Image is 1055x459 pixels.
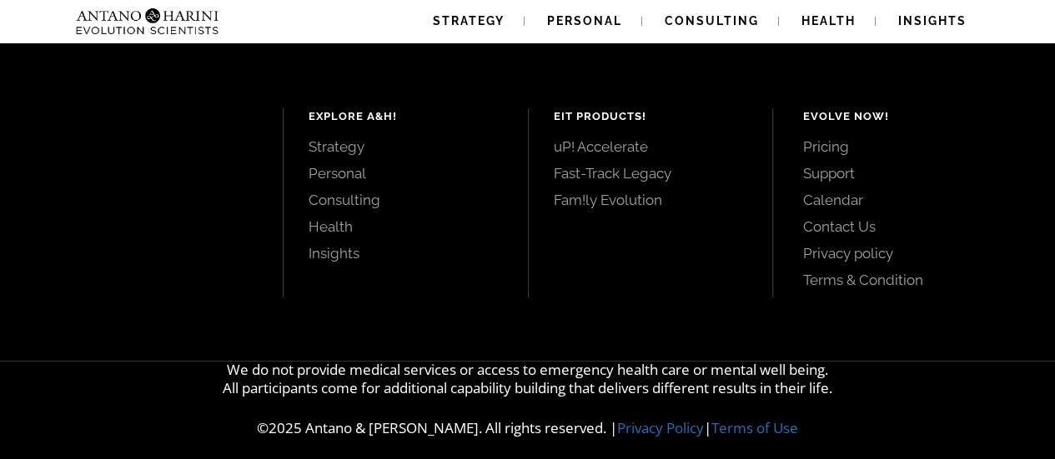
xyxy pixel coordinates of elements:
[309,244,503,262] a: Insights
[898,14,967,27] span: Insights
[309,137,503,156] a: Strategy
[554,108,748,125] h4: EIT Products!
[309,191,503,209] a: Consulting
[309,164,503,182] a: Personal
[802,217,1017,236] a: Contact Us
[802,108,1017,125] h4: Evolve Now!
[309,217,503,236] a: Health
[802,164,1017,182] a: Support
[554,191,748,209] a: Fam!ly Evolution
[433,14,505,27] span: Strategy
[802,137,1017,156] a: Pricing
[665,14,759,27] span: Consulting
[309,108,503,125] h4: Explore A&H!
[554,164,748,182] a: Fast-Track Legacy
[554,137,748,156] a: uP! Accelerate
[711,418,798,437] a: Terms of Use
[801,14,856,27] span: Health
[617,418,704,437] a: Privacy Policy
[802,271,1017,289] a: Terms & Condition
[802,191,1017,209] a: Calendar
[547,14,622,27] span: Personal
[802,244,1017,262] a: Privacy policy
